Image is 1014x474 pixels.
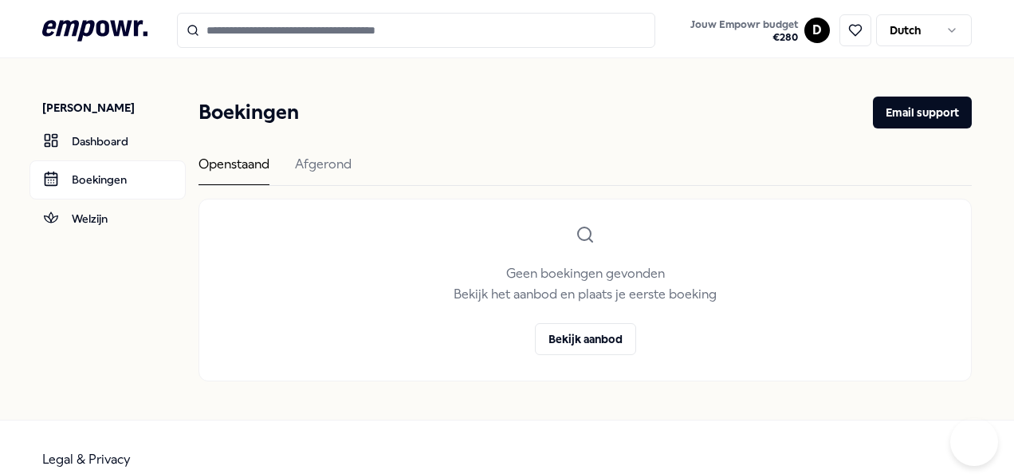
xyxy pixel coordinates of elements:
button: D [804,18,830,43]
iframe: Help Scout Beacon - Open [950,418,998,466]
h1: Boekingen [198,97,299,128]
span: € 280 [690,31,798,44]
a: Boekingen [29,160,186,199]
a: Dashboard [29,122,186,160]
button: Jouw Empowr budget€280 [687,15,801,47]
button: Bekijk aanbod [535,323,636,355]
div: Afgerond [295,154,352,185]
span: Jouw Empowr budget [690,18,798,31]
button: Email support [873,97,972,128]
p: Geen boekingen gevonden Bekijk het aanbod en plaats je eerste boeking [454,263,717,304]
a: Welzijn [29,199,186,238]
input: Search for products, categories or subcategories [177,13,655,48]
p: [PERSON_NAME] [42,100,186,116]
a: Jouw Empowr budget€280 [684,14,804,47]
a: Legal & Privacy [42,452,131,467]
div: Openstaand [198,154,269,185]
